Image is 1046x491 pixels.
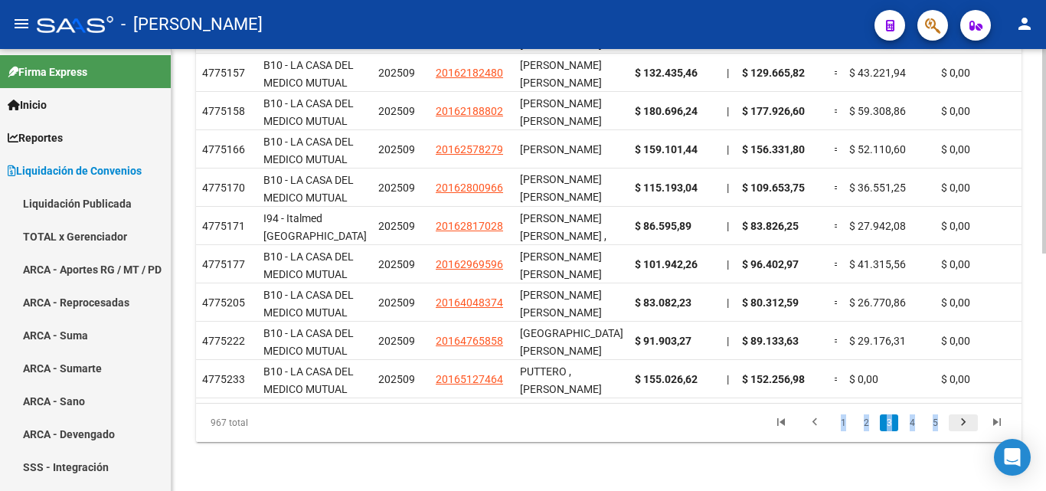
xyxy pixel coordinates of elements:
[941,335,970,347] span: $ 0,00
[202,373,245,385] span: 4775233
[727,143,729,155] span: |
[834,182,840,194] span: =
[378,220,415,232] span: 202509
[849,143,906,155] span: $ 52.110,60
[520,250,602,280] span: [PERSON_NAME] [PERSON_NAME]
[436,258,503,270] span: 20162969596
[1015,15,1034,33] mat-icon: person
[520,212,606,242] span: [PERSON_NAME] [PERSON_NAME] ,
[926,414,944,431] a: 5
[202,296,245,309] span: 4775205
[8,97,47,113] span: Inicio
[263,174,354,204] span: B10 - LA CASA DEL MEDICO MUTUAL
[635,373,698,385] span: $ 155.026,62
[855,410,878,436] li: page 2
[263,289,354,319] span: B10 - LA CASA DEL MEDICO MUTUAL
[849,335,906,347] span: $ 29.176,31
[635,105,698,117] span: $ 180.696,24
[263,365,354,395] span: B10 - LA CASA DEL MEDICO MUTUAL
[941,220,970,232] span: $ 0,00
[834,220,840,232] span: =
[857,414,875,431] a: 2
[941,373,970,385] span: $ 0,00
[520,143,602,155] span: [PERSON_NAME]
[378,105,415,117] span: 202509
[923,410,946,436] li: page 5
[742,258,799,270] span: $ 96.402,97
[8,129,63,146] span: Reportes
[635,220,691,232] span: $ 86.595,89
[12,15,31,33] mat-icon: menu
[727,105,729,117] span: |
[436,182,503,194] span: 20162800966
[202,67,245,79] span: 4775157
[635,67,698,79] span: $ 132.435,46
[742,335,799,347] span: $ 89.133,63
[849,105,906,117] span: $ 59.308,86
[849,296,906,309] span: $ 26.770,86
[378,296,415,309] span: 202509
[941,182,970,194] span: $ 0,00
[834,143,840,155] span: =
[834,373,840,385] span: =
[520,97,602,127] span: [PERSON_NAME] [PERSON_NAME]
[742,182,805,194] span: $ 109.653,75
[901,410,923,436] li: page 4
[834,258,840,270] span: =
[878,410,901,436] li: page 3
[849,220,906,232] span: $ 27.942,08
[436,67,503,79] span: 20162182480
[941,258,970,270] span: $ 0,00
[436,220,503,232] span: 20162817028
[800,414,829,431] a: go to previous page
[263,327,354,357] span: B10 - LA CASA DEL MEDICO MUTUAL
[849,258,906,270] span: $ 41.315,56
[834,296,840,309] span: =
[849,373,878,385] span: $ 0,00
[727,67,729,79] span: |
[834,335,840,347] span: =
[742,220,799,232] span: $ 83.826,25
[202,182,245,194] span: 4775170
[941,105,970,117] span: $ 0,00
[941,67,970,79] span: $ 0,00
[727,182,729,194] span: |
[202,143,245,155] span: 4775166
[832,410,855,436] li: page 1
[202,220,245,232] span: 4775171
[727,335,729,347] span: |
[263,59,354,89] span: B10 - LA CASA DEL MEDICO MUTUAL
[635,143,698,155] span: $ 159.101,44
[436,373,503,385] span: 20165127464
[742,143,805,155] span: $ 156.331,80
[436,296,503,309] span: 20164048374
[880,414,898,431] a: 3
[742,373,805,385] span: $ 152.256,98
[635,296,691,309] span: $ 83.082,23
[378,335,415,347] span: 202509
[742,296,799,309] span: $ 80.312,59
[520,289,602,319] span: [PERSON_NAME] [PERSON_NAME]
[520,365,602,395] span: PUTTERO , [PERSON_NAME]
[8,64,87,80] span: Firma Express
[378,67,415,79] span: 202509
[635,335,691,347] span: $ 91.903,27
[436,335,503,347] span: 20164765858
[849,67,906,79] span: $ 43.221,94
[941,296,970,309] span: $ 0,00
[520,327,623,357] span: [GEOGRAPHIC_DATA][PERSON_NAME]
[727,220,729,232] span: |
[520,173,602,203] span: [PERSON_NAME] [PERSON_NAME]
[202,335,245,347] span: 4775222
[727,296,729,309] span: |
[263,212,367,260] span: I94 - Italmed [GEOGRAPHIC_DATA][PERSON_NAME]
[121,8,263,41] span: - [PERSON_NAME]
[742,105,805,117] span: $ 177.926,60
[8,162,142,179] span: Liquidación de Convenios
[202,105,245,117] span: 4775158
[378,373,415,385] span: 202509
[903,414,921,431] a: 4
[982,414,1012,431] a: go to last page
[941,143,970,155] span: $ 0,00
[727,373,729,385] span: |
